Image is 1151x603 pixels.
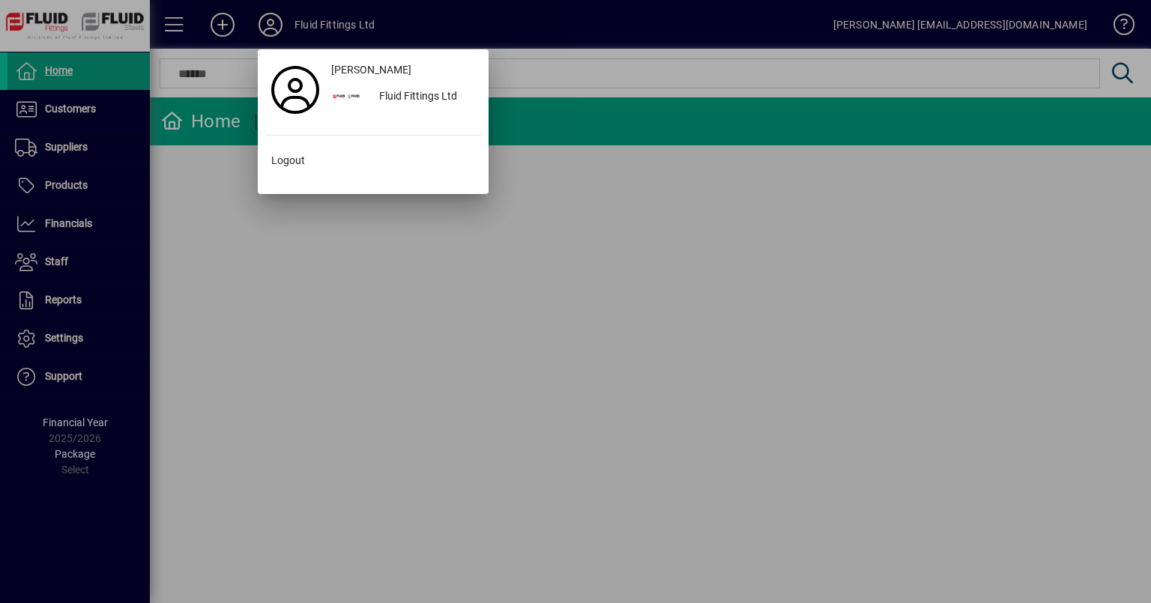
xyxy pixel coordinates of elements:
[271,153,305,169] span: Logout
[265,76,325,103] a: Profile
[367,84,481,111] div: Fluid Fittings Ltd
[325,84,481,111] button: Fluid Fittings Ltd
[265,148,481,175] button: Logout
[331,62,411,78] span: [PERSON_NAME]
[325,57,481,84] a: [PERSON_NAME]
